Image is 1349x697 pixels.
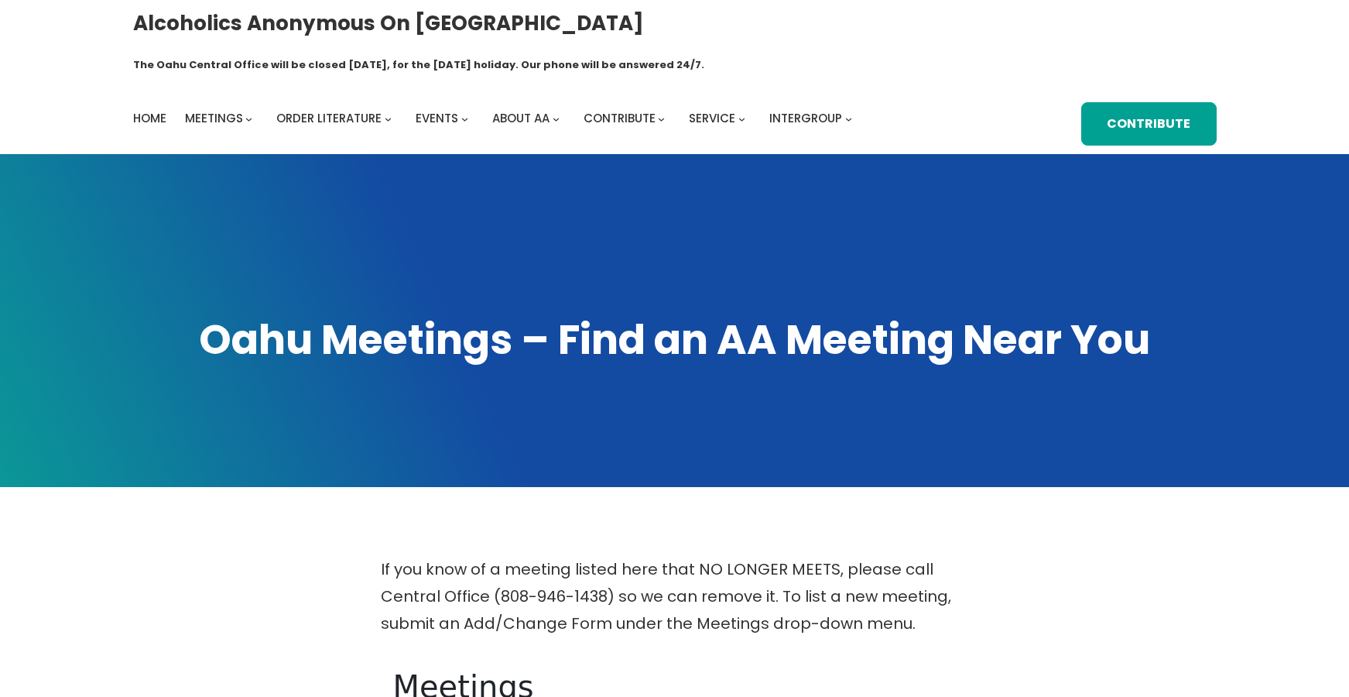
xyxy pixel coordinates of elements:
button: Service submenu [738,115,745,122]
h1: Oahu Meetings – Find an AA Meeting Near You [133,312,1217,367]
a: Contribute [1081,102,1216,146]
span: Meetings [185,110,243,126]
a: Service [689,108,735,129]
span: Service [689,110,735,126]
a: Events [416,108,458,129]
button: Contribute submenu [658,115,665,122]
a: Intergroup [769,108,842,129]
a: Meetings [185,108,243,129]
span: Intergroup [769,110,842,126]
button: Order Literature submenu [385,115,392,122]
span: Home [133,110,166,126]
span: Order Literature [276,110,382,126]
p: If you know of a meeting listed here that NO LONGER MEETS, please call Central Office (808-946-14... [381,556,969,637]
span: About AA [492,110,550,126]
nav: Intergroup [133,108,858,129]
span: Contribute [584,110,656,126]
button: Events submenu [461,115,468,122]
button: Intergroup submenu [845,115,852,122]
a: Home [133,108,166,129]
span: Events [416,110,458,126]
button: About AA submenu [553,115,560,122]
a: Contribute [584,108,656,129]
button: Meetings submenu [245,115,252,122]
a: Alcoholics Anonymous on [GEOGRAPHIC_DATA] [133,5,644,41]
a: About AA [492,108,550,129]
h1: The Oahu Central Office will be closed [DATE], for the [DATE] holiday. Our phone will be answered... [133,57,704,73]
